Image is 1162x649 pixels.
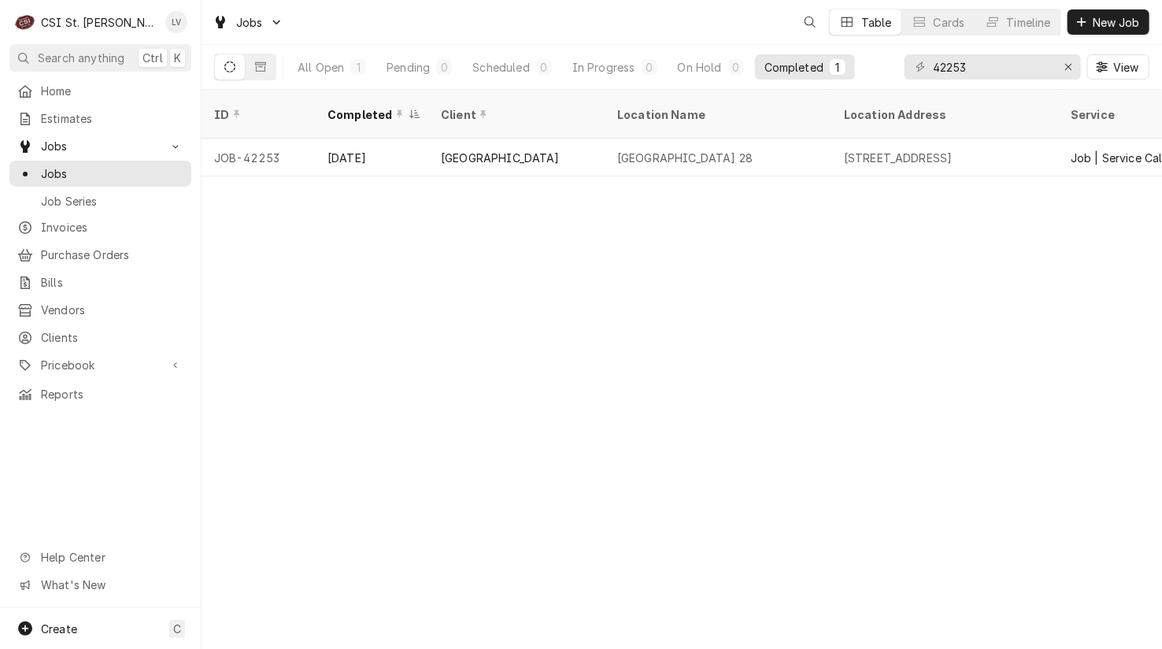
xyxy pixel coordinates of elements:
[797,9,823,35] button: Open search
[41,165,183,182] span: Jobs
[9,324,191,350] a: Clients
[933,54,1051,80] input: Keyword search
[298,59,344,76] div: All Open
[539,59,549,76] div: 0
[174,50,181,66] span: K
[1007,14,1051,31] div: Timeline
[173,621,181,637] span: C
[833,59,842,76] div: 1
[206,9,290,35] a: Go to Jobs
[678,59,722,76] div: On Hold
[934,14,965,31] div: Cards
[38,50,124,66] span: Search anything
[617,150,753,166] div: [GEOGRAPHIC_DATA] 28
[9,133,191,159] a: Go to Jobs
[41,274,183,291] span: Bills
[315,139,428,176] div: [DATE]
[202,139,315,176] div: JOB-42253
[41,219,183,235] span: Invoices
[41,193,183,210] span: Job Series
[1110,59,1142,76] span: View
[214,106,299,123] div: ID
[9,352,191,378] a: Go to Pricebook
[165,11,187,33] div: Lisa Vestal's Avatar
[41,247,183,263] span: Purchase Orders
[764,59,823,76] div: Completed
[645,59,654,76] div: 0
[861,14,892,31] div: Table
[41,622,77,636] span: Create
[9,544,191,570] a: Go to Help Center
[844,150,953,166] div: [STREET_ADDRESS]
[9,381,191,407] a: Reports
[9,242,191,268] a: Purchase Orders
[9,106,191,132] a: Estimates
[142,50,163,66] span: Ctrl
[572,59,635,76] div: In Progress
[441,150,560,166] div: [GEOGRAPHIC_DATA]
[41,577,182,593] span: What's New
[9,214,191,240] a: Invoices
[14,11,36,33] div: CSI St. Louis's Avatar
[41,14,157,31] div: CSI St. [PERSON_NAME]
[14,11,36,33] div: C
[731,59,741,76] div: 0
[9,44,191,72] button: Search anythingCtrlK
[9,297,191,323] a: Vendors
[41,549,182,566] span: Help Center
[165,11,187,33] div: LV
[41,138,160,154] span: Jobs
[41,83,183,99] span: Home
[472,59,529,76] div: Scheduled
[844,106,1042,123] div: Location Address
[1056,54,1081,80] button: Erase input
[9,188,191,214] a: Job Series
[617,106,816,123] div: Location Name
[1087,54,1149,80] button: View
[439,59,449,76] div: 0
[1068,9,1149,35] button: New Job
[41,110,183,127] span: Estimates
[41,386,183,402] span: Reports
[9,161,191,187] a: Jobs
[9,78,191,104] a: Home
[9,572,191,598] a: Go to What's New
[236,14,263,31] span: Jobs
[41,329,183,346] span: Clients
[41,357,160,373] span: Pricebook
[9,269,191,295] a: Bills
[41,302,183,318] span: Vendors
[353,59,363,76] div: 1
[387,59,430,76] div: Pending
[441,106,589,123] div: Client
[1090,14,1143,31] span: New Job
[328,106,405,123] div: Completed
